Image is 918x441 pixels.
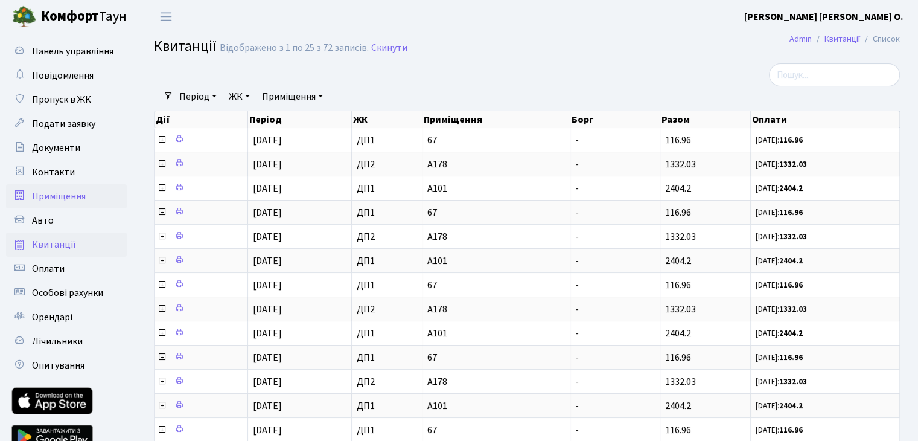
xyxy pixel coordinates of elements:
b: 1332.03 [779,304,807,315]
span: Документи [32,141,80,155]
span: Пропуск в ЖК [32,93,91,106]
span: ДП1 [357,280,417,290]
b: 116.96 [779,352,803,363]
span: ДП1 [357,256,417,266]
span: 2404.2 [665,182,691,195]
span: - [575,134,579,147]
span: [DATE] [253,158,282,171]
img: logo.png [12,5,36,29]
th: Борг [570,111,660,128]
a: Період [174,86,222,107]
small: [DATE]: [756,328,803,339]
span: Таун [41,7,127,27]
span: Приміщення [32,190,86,203]
th: Оплати [751,111,900,128]
span: [DATE] [253,303,282,316]
b: 116.96 [779,135,803,146]
span: Повідомлення [32,69,94,82]
small: [DATE]: [756,183,803,194]
span: 67 [427,135,565,145]
small: [DATE]: [756,376,807,387]
span: [DATE] [253,423,282,437]
span: Панель управління [32,45,113,58]
span: [DATE] [253,254,282,268]
span: 1332.03 [665,303,696,316]
b: 1332.03 [779,376,807,387]
button: Переключити навігацію [151,7,181,27]
th: Разом [660,111,751,128]
span: - [575,278,579,292]
th: Приміщення [422,111,570,128]
small: [DATE]: [756,159,807,170]
b: 2404.2 [779,328,803,339]
span: - [575,423,579,437]
small: [DATE]: [756,207,803,218]
a: Авто [6,208,127,233]
span: - [575,399,579,413]
span: - [575,158,579,171]
span: Орендарі [32,311,72,324]
small: [DATE]: [756,135,803,146]
small: [DATE]: [756,280,803,291]
span: - [575,375,579,388]
span: 1332.03 [665,375,696,388]
span: Лічильники [32,335,83,348]
a: Панель управління [6,39,127,63]
span: ДП1 [357,184,417,193]
span: - [575,206,579,219]
span: 2404.2 [665,327,691,340]
span: [DATE] [253,278,282,292]
span: - [575,351,579,364]
span: [DATE] [253,399,282,413]
a: Лічильники [6,329,127,353]
b: 1332.03 [779,231,807,242]
span: А178 [427,159,565,169]
span: 116.96 [665,206,691,219]
span: 1332.03 [665,158,696,171]
span: [DATE] [253,327,282,340]
a: Квитанції [824,33,860,45]
a: Подати заявку [6,112,127,136]
a: Квитанції [6,233,127,257]
span: ДП2 [357,304,417,314]
th: ЖК [352,111,422,128]
span: 2404.2 [665,254,691,268]
span: [DATE] [253,134,282,147]
th: Дії [155,111,248,128]
a: Admin [789,33,812,45]
a: Приміщення [6,184,127,208]
span: Особові рахунки [32,286,103,300]
a: Опитування [6,353,127,378]
b: 1332.03 [779,159,807,170]
a: Приміщення [257,86,328,107]
span: 1332.03 [665,230,696,243]
span: А101 [427,184,565,193]
span: Оплати [32,262,65,275]
small: [DATE]: [756,256,803,266]
span: 116.96 [665,134,691,147]
b: Комфорт [41,7,99,26]
span: [DATE] [253,182,282,195]
span: ДП1 [357,329,417,338]
a: Скинути [371,42,407,54]
a: Пропуск в ЖК [6,88,127,112]
span: А178 [427,377,565,387]
span: [DATE] [253,375,282,388]
a: Орендарі [6,305,127,329]
span: [DATE] [253,206,282,219]
a: [PERSON_NAME] [PERSON_NAME] О. [744,10,904,24]
span: ДП1 [357,401,417,411]
small: [DATE]: [756,425,803,436]
span: Авто [32,214,54,227]
span: 67 [427,353,565,362]
span: ДП2 [357,232,417,242]
b: 2404.2 [779,401,803,411]
span: ДП2 [357,377,417,387]
a: Оплати [6,257,127,281]
span: [DATE] [253,230,282,243]
b: 116.96 [779,425,803,436]
small: [DATE]: [756,304,807,315]
nav: breadcrumb [771,27,918,52]
small: [DATE]: [756,231,807,242]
